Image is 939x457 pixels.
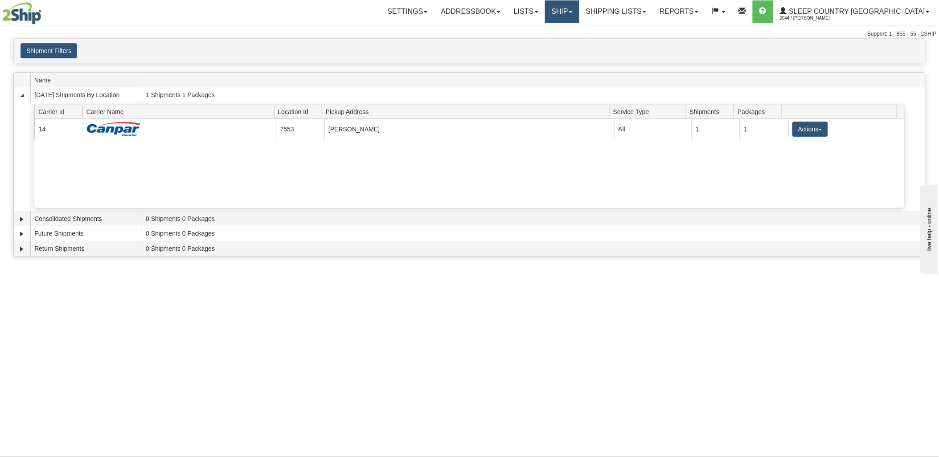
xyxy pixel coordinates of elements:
td: [DATE] Shipments By Location [30,87,142,102]
td: 14 [34,119,82,139]
a: Expand [17,245,26,253]
td: 1 [692,119,740,139]
span: Carrier Name [86,105,274,118]
span: Location Id [278,105,322,118]
a: Settings [381,0,434,23]
a: Collapse [17,91,26,100]
img: logo2044.jpg [2,2,41,24]
a: Ship [545,0,579,23]
span: Carrier Id [38,105,82,118]
span: Service Type [613,105,686,118]
td: Future Shipments [30,226,142,241]
td: All [614,119,691,139]
td: 0 Shipments 0 Packages [142,226,925,241]
div: Support: 1 - 855 - 55 - 2SHIP [2,30,937,38]
a: Expand [17,229,26,238]
a: Addressbook [434,0,507,23]
a: Lists [507,0,545,23]
td: 0 Shipments 0 Packages [142,211,925,226]
button: Shipment Filters [21,43,77,58]
span: 2044 / [PERSON_NAME] [780,14,847,23]
td: 0 Shipments 0 Packages [142,241,925,256]
a: Shipping lists [579,0,653,23]
span: Packages [738,105,782,118]
span: Pickup Address [326,105,609,118]
td: 1 [740,119,788,139]
a: Reports [653,0,705,23]
div: live help - online [7,8,82,14]
span: Shipments [690,105,734,118]
td: [PERSON_NAME] [324,119,615,139]
a: Sleep Country [GEOGRAPHIC_DATA] 2044 / [PERSON_NAME] [773,0,936,23]
td: 1 Shipments 1 Packages [142,87,925,102]
img: Canpar [87,122,140,136]
td: Return Shipments [30,241,142,256]
span: Sleep Country [GEOGRAPHIC_DATA] [787,8,925,15]
a: Expand [17,215,26,224]
span: Name [34,73,142,87]
iframe: chat widget [918,183,938,274]
button: Actions [792,122,828,137]
td: 7553 [276,119,324,139]
td: Consolidated Shipments [30,211,142,226]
